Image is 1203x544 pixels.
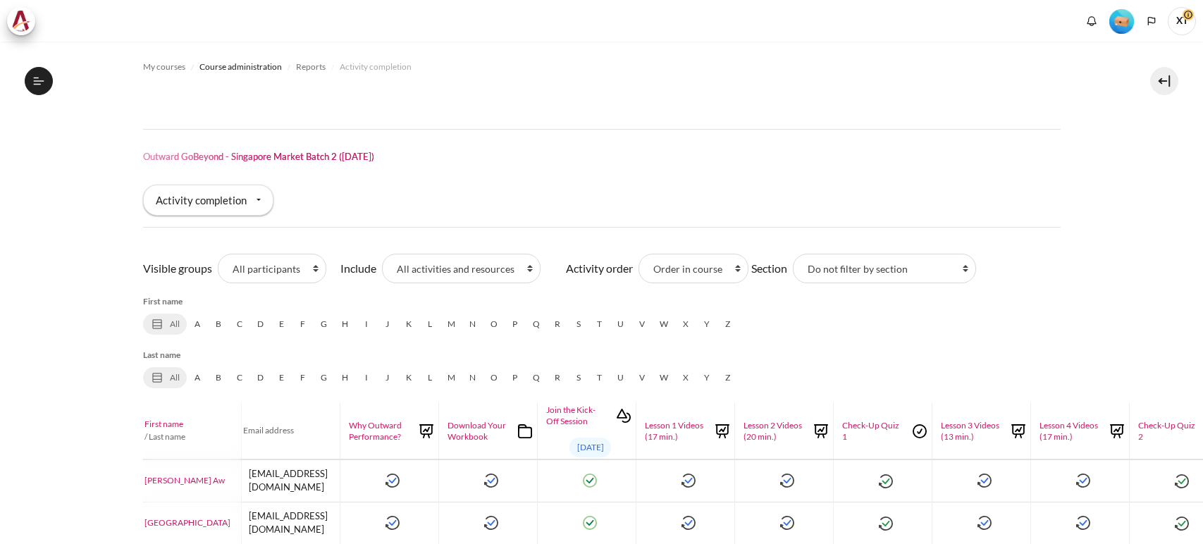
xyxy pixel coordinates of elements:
[440,420,536,442] a: Download Your WorkbookFolder
[462,367,483,388] a: N
[7,7,42,35] a: Architeck Architeck
[941,420,1001,442] span: Lesson 3 Videos (13 min.)
[398,314,419,335] a: K
[1138,420,1198,442] span: Check-Up Quiz 2
[589,314,610,335] a: T
[483,314,505,335] a: O
[242,459,340,502] td: [EMAIL_ADDRESS][DOMAIN_NAME]
[1168,7,1196,35] span: XT
[631,367,653,388] a: V
[229,314,250,335] a: C
[675,367,696,388] a: X
[208,367,229,388] a: B
[751,260,787,277] label: Section
[539,404,634,426] a: Join the Kick-Off SessionInteractive Content
[385,516,400,530] img: San San Chew, Why Outward Performance?: Completed Monday, 6 October 2025, 1:44 PM
[385,474,400,488] img: Pei Sun Aw, Why Outward Performance?: Completed Friday, 3 October 2025, 5:00 PM
[1106,421,1128,442] img: Lesson
[143,151,374,163] h1: Outward GoBeyond - Singapore Market Batch 2 ([DATE])
[335,314,356,335] a: H
[1008,421,1029,442] img: Lesson
[143,402,242,459] th: / Last name
[143,58,185,75] a: My courses
[1032,420,1128,442] a: Lesson 4 Videos (17 min.)Lesson
[712,421,733,442] img: Lesson
[143,185,273,216] div: Activity completion
[696,367,717,388] a: Y
[1109,9,1134,34] img: Level #1
[349,420,409,442] span: Why Outward Performance?
[356,367,377,388] a: I
[250,314,271,335] a: D
[314,367,335,388] a: G
[977,474,992,488] img: Pei Sun Aw, Lesson 3 Videos (13 min.): Completed Friday, 3 October 2025, 6:33 PM
[681,474,696,488] img: Pei Sun Aw, Lesson 1 Videos (17 min.): Completed Friday, 3 October 2025, 5:41 PM
[462,314,483,335] a: N
[440,314,462,335] a: M
[810,421,832,442] img: Lesson
[736,420,832,442] a: Lesson 2 Videos (20 min.)Lesson
[1081,11,1102,32] div: Show notification window with no new notifications
[144,418,240,431] a: First name
[208,314,229,335] a: B
[398,367,419,388] a: K
[566,260,633,277] label: Activity order
[199,61,282,73] span: Course administration
[977,516,992,530] img: San San Chew, Lesson 3 Videos (13 min.): Completed Monday, 6 October 2025, 11:21 AM
[143,367,187,388] a: All
[879,517,893,531] img: San San Chew, Check-Up Quiz 1: Completed (achieved pass grade) Monday, 6 October 2025, 10:59 AM
[638,420,733,442] a: Lesson 1 Videos (17 min.)Lesson
[1076,516,1090,530] img: San San Chew, Lesson 4 Videos (17 min.): Completed Monday, 6 October 2025, 1:45 PM
[356,314,377,335] a: I
[1141,11,1162,32] button: Languages
[526,314,547,335] a: Q
[416,421,437,442] img: Lesson
[717,314,739,335] a: Z
[271,314,292,335] a: E
[292,314,314,335] a: F
[1168,7,1196,35] a: User menu
[610,367,631,388] a: U
[419,367,440,388] a: L
[242,402,340,459] th: Email address
[340,260,376,277] label: Include
[448,420,507,442] span: Download Your Workbook
[143,349,1061,361] h5: Last name
[187,314,208,335] a: A
[675,314,696,335] a: X
[934,420,1029,442] a: Lesson 3 Videos (13 min.)Lesson
[187,367,208,388] a: A
[696,314,717,335] a: Y
[909,421,930,442] img: Quiz
[547,367,568,388] a: R
[547,314,568,335] a: R
[419,314,440,335] a: L
[505,314,526,335] a: P
[11,11,31,32] img: Architeck
[340,58,412,75] a: Activity completion
[568,367,589,388] a: S
[342,420,437,442] a: Why Outward Performance?Lesson
[484,474,498,488] img: Pei Sun Aw, Download Your Workbook: Completed Friday, 3 October 2025, 5:07 PM
[242,502,340,544] td: [EMAIL_ADDRESS][DOMAIN_NAME]
[143,314,187,335] a: All
[229,367,250,388] a: C
[484,516,498,530] img: San San Chew, Download Your Workbook: Completed Monday, 22 September 2025, 8:45 AM
[653,367,675,388] a: W
[335,367,356,388] a: H
[546,404,606,426] span: Join the Kick-Off Session
[526,367,547,388] a: Q
[144,474,240,487] a: [PERSON_NAME] Aw
[296,58,326,75] a: Reports
[717,367,739,388] a: Z
[1039,420,1099,442] span: Lesson 4 Videos (17 min.)
[514,421,536,442] img: Folder
[835,420,930,442] a: Check-Up Quiz 1Quiz
[143,295,1061,308] h5: First name
[744,420,803,442] span: Lesson 2 Videos (20 min.)
[780,474,794,488] img: Pei Sun Aw, Lesson 2 Videos (20 min.): Completed Friday, 3 October 2025, 6:10 PM
[271,367,292,388] a: E
[589,367,610,388] a: T
[653,314,675,335] a: W
[583,474,597,488] img: Pei Sun Aw, Join the Kick-Off Session: Completed Friday, 3 October 2025, 9:40 PM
